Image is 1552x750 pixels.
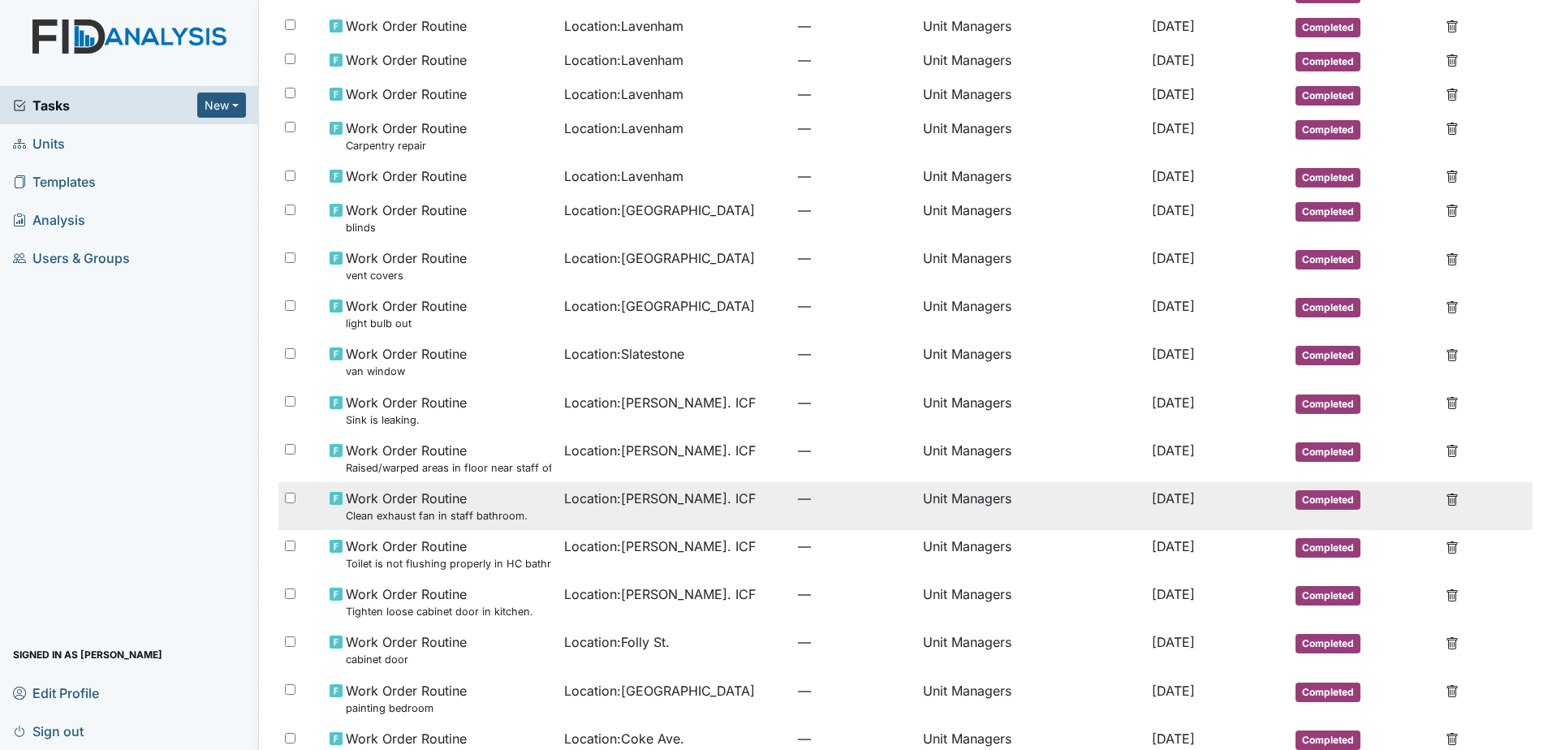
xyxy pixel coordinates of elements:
span: Completed [1295,168,1360,187]
a: Delete [1446,119,1459,138]
span: [DATE] [1152,250,1195,266]
span: Location : [PERSON_NAME]. ICF [564,584,756,604]
span: Work Order Routine light bulb out [346,296,467,331]
span: Location : Lavenham [564,50,683,70]
span: Work Order Routine vent covers [346,248,467,283]
span: [DATE] [1152,634,1195,650]
span: [DATE] [1152,346,1195,362]
span: Completed [1295,538,1360,558]
a: Delete [1446,166,1459,186]
span: Work Order Routine cabinet door [346,632,467,667]
small: cabinet door [346,652,467,667]
span: Location : Slatestone [564,344,684,364]
td: Unit Managers [916,675,1146,722]
small: Carpentry repair [346,138,467,153]
span: Completed [1295,394,1360,414]
span: Templates [13,169,96,194]
a: Tasks [13,96,197,115]
td: Unit Managers [916,338,1146,386]
small: Sink is leaking. [346,412,467,428]
span: Work Order Routine Clean exhaust fan in staff bathroom. [346,489,528,524]
small: Clean exhaust fan in staff bathroom. [346,508,528,524]
span: Location : [GEOGRAPHIC_DATA] [564,200,755,220]
span: — [798,632,910,652]
small: Tighten loose cabinet door in kitchen. [346,604,533,619]
span: [DATE] [1152,394,1195,411]
a: Delete [1446,393,1459,412]
a: Delete [1446,84,1459,104]
span: Completed [1295,346,1360,365]
small: light bulb out [346,316,467,331]
span: Work Order Routine Raised/warped areas in floor near staff office and table. [346,441,550,476]
span: [DATE] [1152,52,1195,68]
td: Unit Managers [916,434,1146,482]
span: [DATE] [1152,538,1195,554]
span: — [798,50,910,70]
span: — [798,584,910,604]
span: [DATE] [1152,86,1195,102]
small: van window [346,364,467,379]
td: Unit Managers [916,626,1146,674]
a: Delete [1446,537,1459,556]
small: blinds [346,220,467,235]
a: Delete [1446,50,1459,70]
span: — [798,681,910,700]
span: Work Order Routine Sink is leaking. [346,393,467,428]
span: Location : Lavenham [564,84,683,104]
span: [DATE] [1152,202,1195,218]
span: — [798,119,910,138]
td: Unit Managers [916,290,1146,338]
td: Unit Managers [916,160,1146,194]
span: [DATE] [1152,683,1195,699]
span: Completed [1295,731,1360,750]
a: Delete [1446,681,1459,700]
span: Edit Profile [13,680,99,705]
span: Work Order Routine [346,729,467,748]
span: Work Order Routine blinds [346,200,467,235]
span: Units [13,131,65,156]
span: Location : [PERSON_NAME]. ICF [564,489,756,508]
span: Completed [1295,86,1360,106]
span: Work Order Routine [346,50,467,70]
span: — [798,729,910,748]
a: Delete [1446,248,1459,268]
span: Completed [1295,442,1360,462]
td: Unit Managers [916,112,1146,160]
span: Location : [PERSON_NAME]. ICF [564,537,756,556]
span: — [798,344,910,364]
span: [DATE] [1152,298,1195,314]
span: Work Order Routine Toilet is not flushing properly in HC bathroom. [346,537,550,571]
span: Completed [1295,120,1360,140]
a: Delete [1446,584,1459,604]
span: Location : [GEOGRAPHIC_DATA] [564,248,755,268]
small: Toilet is not flushing properly in HC bathroom. [346,556,550,571]
span: Work Order Routine Tighten loose cabinet door in kitchen. [346,584,533,619]
span: Work Order Routine [346,16,467,36]
span: — [798,84,910,104]
td: Unit Managers [916,242,1146,290]
span: Location : Coke Ave. [564,729,684,748]
span: Analysis [13,207,85,232]
span: Location : [GEOGRAPHIC_DATA] [564,296,755,316]
span: — [798,489,910,508]
span: — [798,166,910,186]
span: Work Order Routine van window [346,344,467,379]
span: [DATE] [1152,442,1195,459]
span: [DATE] [1152,168,1195,184]
span: Work Order Routine [346,84,467,104]
a: Delete [1446,632,1459,652]
span: Work Order Routine Carpentry repair [346,119,467,153]
a: Delete [1446,729,1459,748]
span: Location : [PERSON_NAME]. ICF [564,393,756,412]
span: Completed [1295,683,1360,702]
span: Completed [1295,634,1360,653]
span: Work Order Routine painting bedroom [346,681,467,716]
span: [DATE] [1152,586,1195,602]
td: Unit Managers [916,530,1146,578]
td: Unit Managers [916,482,1146,530]
span: Completed [1295,52,1360,71]
span: [DATE] [1152,120,1195,136]
small: Raised/warped areas in floor near staff office and table. [346,460,550,476]
span: — [798,441,910,460]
